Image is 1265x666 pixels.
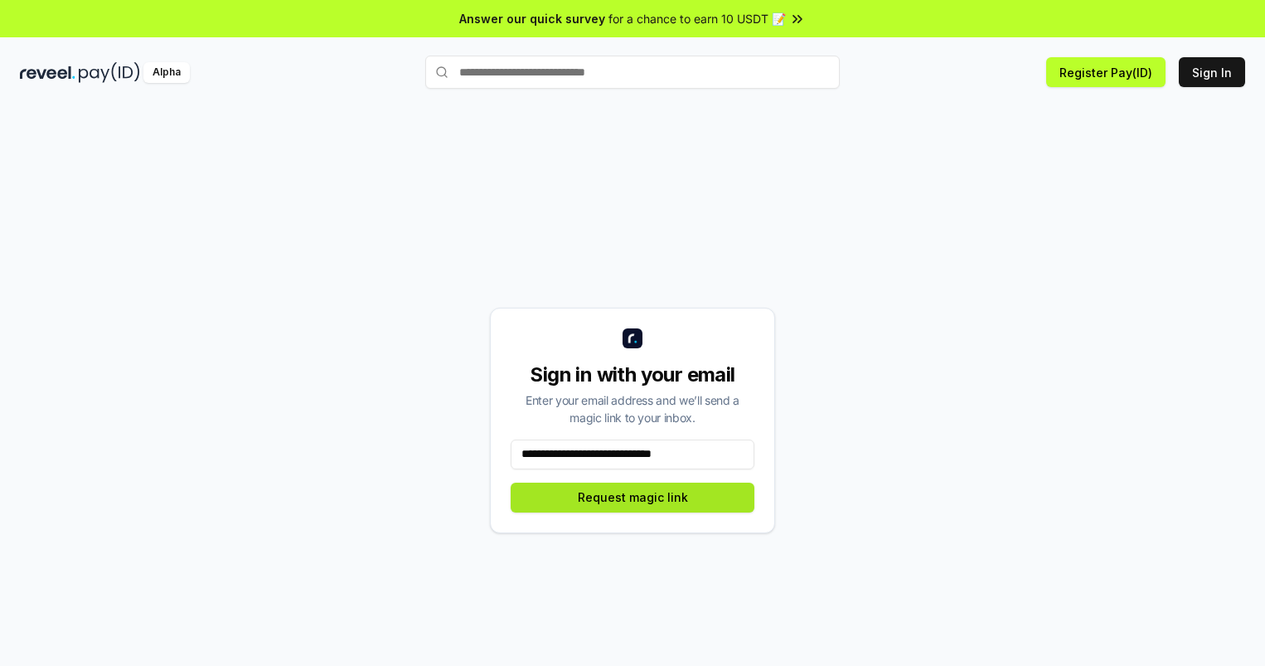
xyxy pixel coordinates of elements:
div: Sign in with your email [511,362,754,388]
img: reveel_dark [20,62,75,83]
div: Enter your email address and we’ll send a magic link to your inbox. [511,391,754,426]
span: for a chance to earn 10 USDT 📝 [608,10,786,27]
div: Alpha [143,62,190,83]
button: Register Pay(ID) [1046,57,1166,87]
span: Answer our quick survey [459,10,605,27]
img: logo_small [623,328,642,348]
button: Sign In [1179,57,1245,87]
img: pay_id [79,62,140,83]
button: Request magic link [511,483,754,513]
